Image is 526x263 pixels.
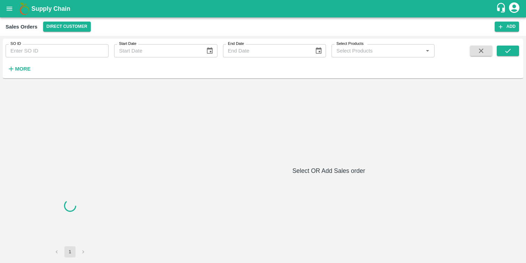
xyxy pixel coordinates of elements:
button: Add [495,22,519,32]
div: customer-support [496,2,508,15]
label: Select Products [336,41,364,47]
button: Choose date [203,44,216,57]
button: page 1 [64,246,75,257]
strong: More [15,66,31,72]
img: logo [17,2,31,16]
input: Select Products [334,46,421,55]
input: Enter SO ID [6,44,109,57]
nav: pagination navigation [50,246,90,257]
input: Start Date [114,44,200,57]
label: SO ID [10,41,21,47]
div: Sales Orders [6,22,38,31]
h6: Select OR Add Sales order [137,166,520,176]
input: End Date [223,44,309,57]
div: account of current user [508,1,520,16]
a: Supply Chain [31,4,496,14]
button: More [6,63,32,75]
label: End Date [228,41,244,47]
button: Select DC [43,22,91,32]
button: open drawer [1,1,17,17]
button: Choose date [312,44,325,57]
label: Start Date [119,41,136,47]
b: Supply Chain [31,5,70,12]
button: Open [423,46,432,55]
